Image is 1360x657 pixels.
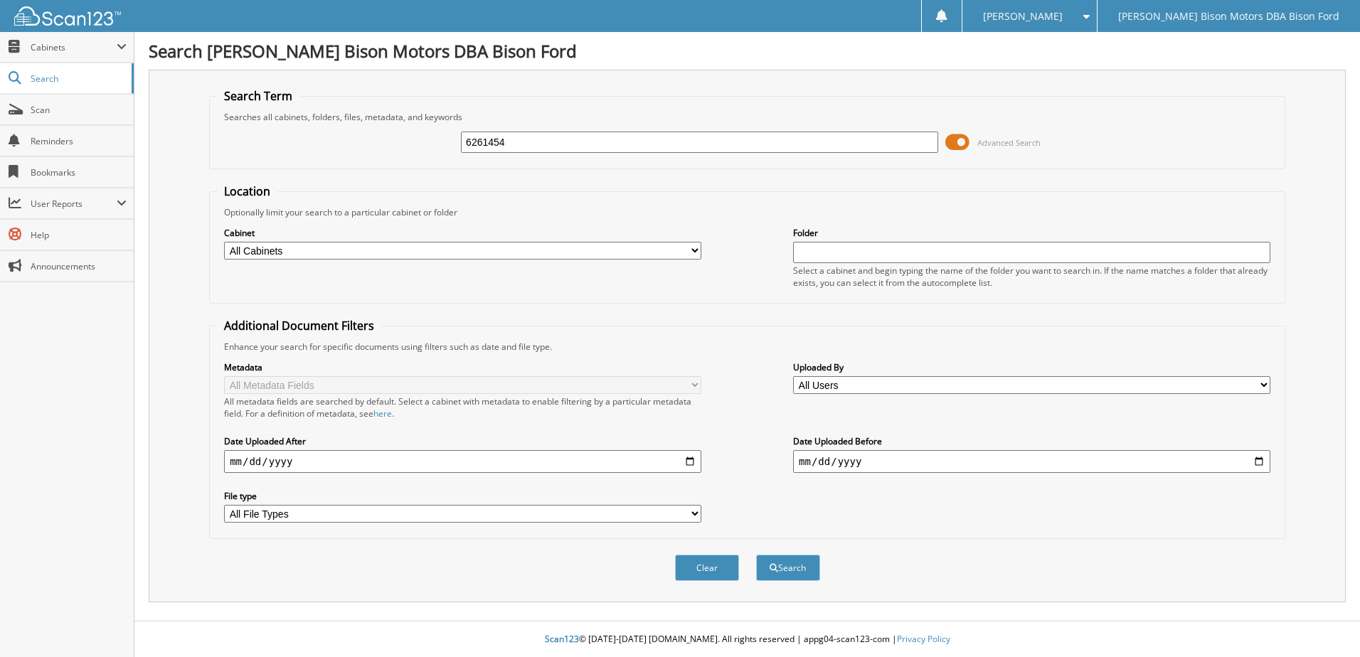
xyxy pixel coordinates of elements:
[793,227,1270,239] label: Folder
[217,111,1277,123] div: Searches all cabinets, folders, files, metadata, and keywords
[977,137,1041,148] span: Advanced Search
[31,229,127,241] span: Help
[31,73,124,85] span: Search
[134,622,1360,657] div: © [DATE]-[DATE] [DOMAIN_NAME]. All rights reserved | appg04-scan123-com |
[793,265,1270,289] div: Select a cabinet and begin typing the name of the folder you want to search in. If the name match...
[217,206,1277,218] div: Optionally limit your search to a particular cabinet or folder
[793,435,1270,447] label: Date Uploaded Before
[224,361,701,373] label: Metadata
[373,407,392,420] a: here
[31,41,117,53] span: Cabinets
[224,490,701,502] label: File type
[31,104,127,116] span: Scan
[217,341,1277,353] div: Enhance your search for specific documents using filters such as date and file type.
[217,88,299,104] legend: Search Term
[1118,12,1339,21] span: [PERSON_NAME] Bison Motors DBA Bison Ford
[793,361,1270,373] label: Uploaded By
[217,318,381,333] legend: Additional Document Filters
[31,166,127,178] span: Bookmarks
[675,555,739,581] button: Clear
[224,395,701,420] div: All metadata fields are searched by default. Select a cabinet with metadata to enable filtering b...
[756,555,820,581] button: Search
[31,198,117,210] span: User Reports
[224,435,701,447] label: Date Uploaded After
[1289,589,1360,657] iframe: Chat Widget
[224,227,701,239] label: Cabinet
[217,183,277,199] legend: Location
[983,12,1063,21] span: [PERSON_NAME]
[149,39,1346,63] h1: Search [PERSON_NAME] Bison Motors DBA Bison Ford
[545,633,579,645] span: Scan123
[31,260,127,272] span: Announcements
[31,135,127,147] span: Reminders
[793,450,1270,473] input: end
[224,450,701,473] input: start
[897,633,950,645] a: Privacy Policy
[14,6,121,26] img: scan123-logo-white.svg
